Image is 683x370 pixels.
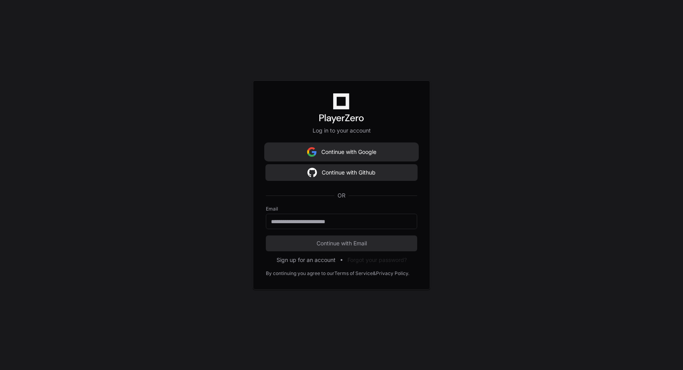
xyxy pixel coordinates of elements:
[307,165,317,180] img: Sign in with google
[347,256,407,264] button: Forgot your password?
[266,206,417,212] label: Email
[307,144,317,160] img: Sign in with google
[266,127,417,135] p: Log in to your account
[376,270,409,277] a: Privacy Policy.
[266,165,417,180] button: Continue with Github
[277,256,336,264] button: Sign up for an account
[334,192,349,199] span: OR
[266,270,334,277] div: By continuing you agree to our
[266,144,417,160] button: Continue with Google
[373,270,376,277] div: &
[266,239,417,247] span: Continue with Email
[266,235,417,251] button: Continue with Email
[334,270,373,277] a: Terms of Service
